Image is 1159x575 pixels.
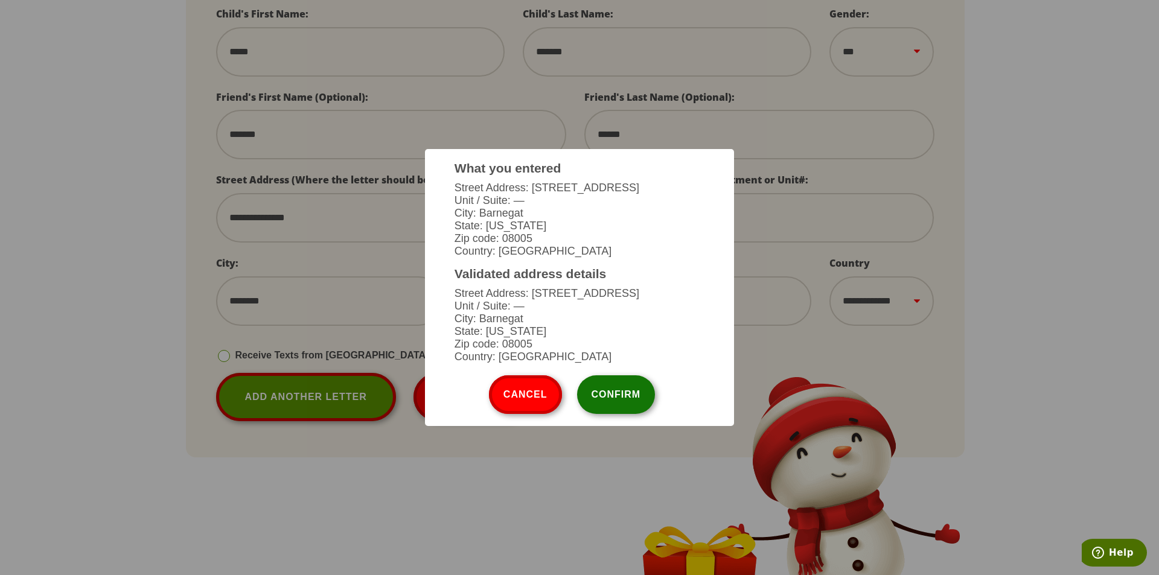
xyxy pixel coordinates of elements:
[455,220,704,232] li: State: [US_STATE]
[455,267,704,281] h3: Validated address details
[455,207,704,220] li: City: Barnegat
[455,287,704,300] li: Street Address: [STREET_ADDRESS]
[455,313,704,325] li: City: Barnegat
[455,245,704,258] li: Country: [GEOGRAPHIC_DATA]
[455,161,704,176] h3: What you entered
[455,351,704,363] li: Country: [GEOGRAPHIC_DATA]
[455,338,704,351] li: Zip code: 08005
[455,300,704,313] li: Unit / Suite: —
[455,325,704,338] li: State: [US_STATE]
[455,232,704,245] li: Zip code: 08005
[455,194,704,207] li: Unit / Suite: —
[577,375,656,414] button: Confirm
[455,182,704,194] li: Street Address: [STREET_ADDRESS]
[1082,539,1147,569] iframe: Opens a widget where you can find more information
[489,375,562,414] button: Cancel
